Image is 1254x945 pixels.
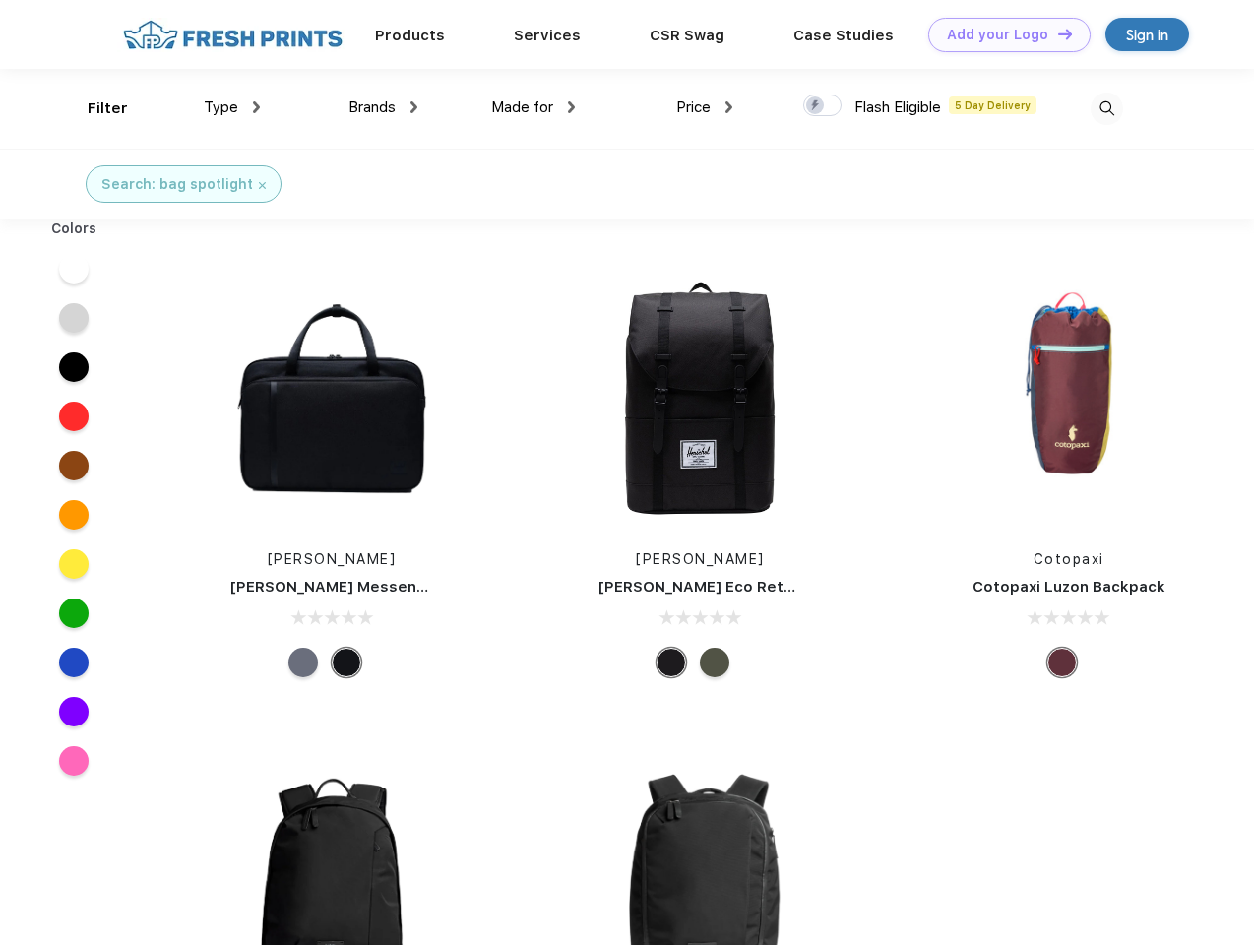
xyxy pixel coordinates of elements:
img: filter_cancel.svg [259,182,266,189]
div: Search: bag spotlight [101,174,253,195]
a: [PERSON_NAME] [636,551,765,567]
img: dropdown.png [410,101,417,113]
div: Black [332,648,361,677]
img: desktop_search.svg [1091,93,1123,125]
span: Made for [491,98,553,116]
img: func=resize&h=266 [201,268,463,530]
div: Filter [88,97,128,120]
div: Add your Logo [947,27,1048,43]
span: Type [204,98,238,116]
span: Price [676,98,711,116]
img: func=resize&h=266 [569,268,831,530]
a: [PERSON_NAME] Eco Retreat 15" Computer Backpack [598,578,1001,596]
div: Black [657,648,686,677]
span: Brands [348,98,396,116]
a: Cotopaxi [1034,551,1104,567]
span: Flash Eligible [854,98,941,116]
img: dropdown.png [725,101,732,113]
a: [PERSON_NAME] Messenger [230,578,443,596]
a: Sign in [1105,18,1189,51]
img: func=resize&h=266 [938,268,1200,530]
img: fo%20logo%202.webp [117,18,348,52]
div: Forest [700,648,729,677]
div: Raven Crosshatch [288,648,318,677]
img: dropdown.png [253,101,260,113]
span: 5 Day Delivery [949,96,1036,114]
div: Colors [36,219,112,239]
div: Surprise [1047,648,1077,677]
a: [PERSON_NAME] [268,551,397,567]
img: DT [1058,29,1072,39]
div: Sign in [1126,24,1168,46]
a: Products [375,27,445,44]
img: dropdown.png [568,101,575,113]
a: Cotopaxi Luzon Backpack [972,578,1165,596]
